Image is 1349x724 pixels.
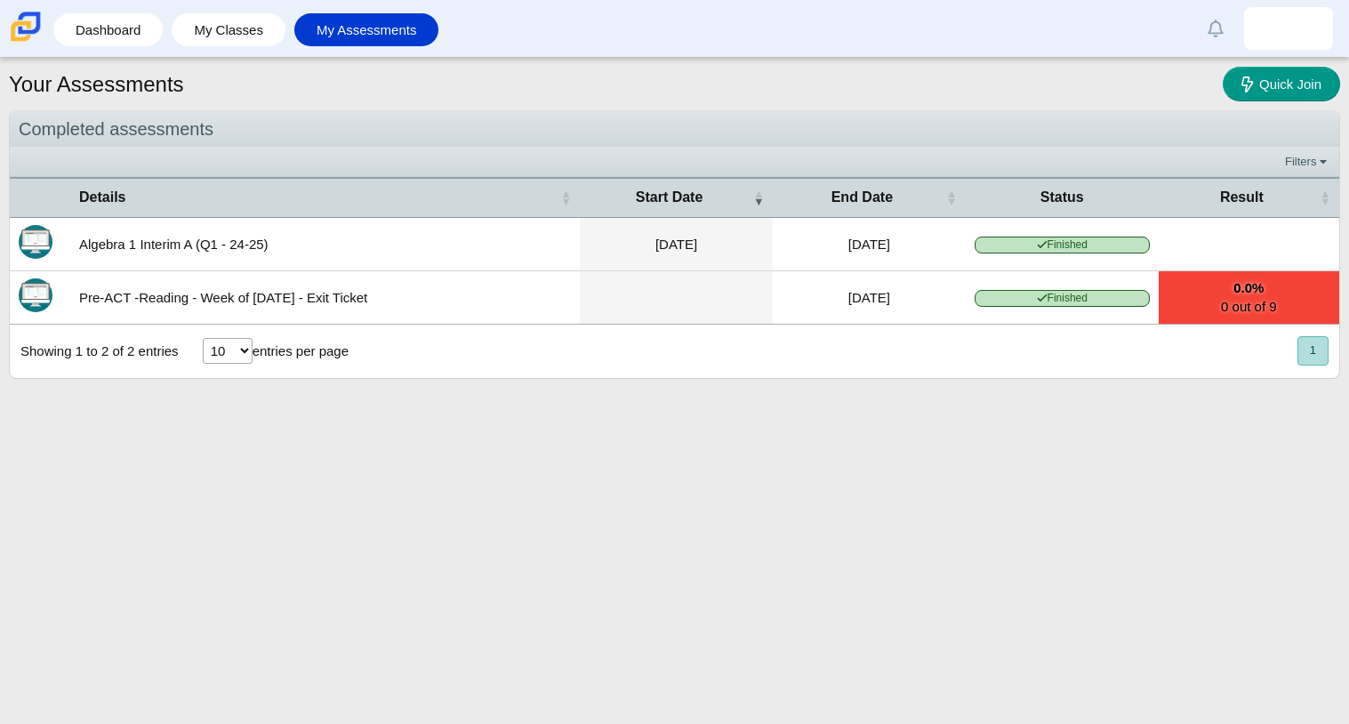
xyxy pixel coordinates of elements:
[1320,189,1330,206] span: Result : Activate to sort
[7,33,44,48] a: Carmen School of Science & Technology
[19,225,52,259] img: Itembank
[1281,153,1335,171] a: Filters
[9,69,184,100] h1: Your Assessments
[62,13,154,46] a: Dashboard
[848,237,890,252] time: Oct 31, 2024 at 3:25 PM
[655,237,697,252] time: Oct 29, 2024 at 2:20 PM
[1244,7,1333,50] a: drequan.williams.ygT1Gh
[946,189,957,206] span: End Date : Activate to sort
[1168,278,1330,297] b: 0.0%
[19,278,52,312] img: Itembank
[560,189,571,206] span: Details : Activate to sort
[1274,14,1303,43] img: drequan.williams.ygT1Gh
[782,188,943,207] span: End Date
[10,325,179,378] div: Showing 1 to 2 of 2 entries
[1159,271,1339,324] a: 0.0%0 out of 9
[1297,336,1329,366] button: 1
[975,188,1150,207] span: Status
[70,271,580,325] td: Pre-ACT -Reading - Week of [DATE] - Exit Ticket
[1168,188,1316,207] span: Result
[1296,336,1329,366] nav: pagination
[848,290,890,305] time: Jan 29, 2025 at 12:00 AM
[975,237,1150,253] span: Finished
[70,218,580,271] td: Algebra 1 Interim A (Q1 - 24-25)
[1196,9,1235,48] a: Alerts
[589,188,750,207] span: Start Date
[303,13,430,46] a: My Assessments
[975,290,1150,307] span: Finished
[79,188,557,207] span: Details
[7,8,44,45] img: Carmen School of Science & Technology
[253,343,349,358] label: entries per page
[10,111,1339,148] div: Completed assessments
[1259,76,1321,92] span: Quick Join
[1223,67,1340,101] a: Quick Join
[181,13,277,46] a: My Classes
[753,189,764,206] span: Start Date : Activate to remove sorting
